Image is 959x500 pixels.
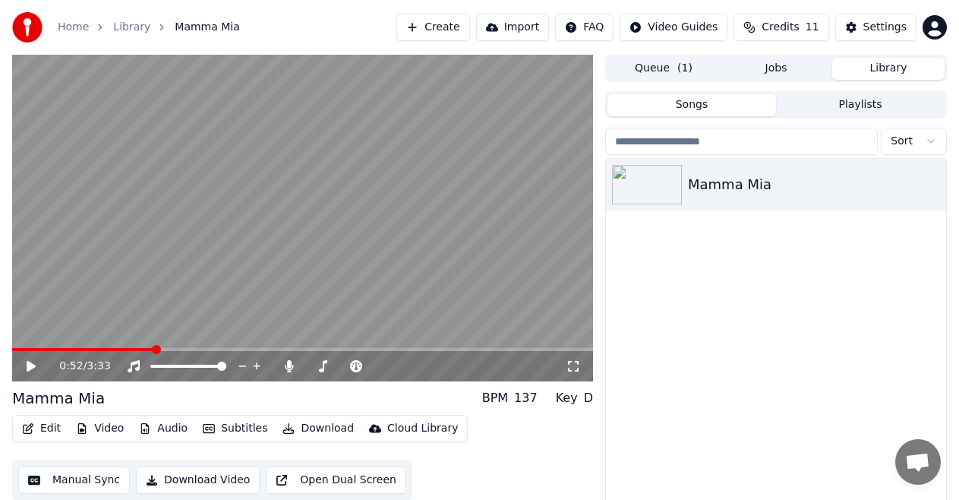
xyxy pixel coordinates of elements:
[555,14,614,41] button: FAQ
[776,94,945,116] button: Playlists
[175,20,240,35] span: Mamma Mia
[58,20,89,35] a: Home
[70,418,130,439] button: Video
[688,174,940,195] div: Mamma Mia
[59,359,83,374] span: 0:52
[12,388,105,409] div: Mamma Mia
[895,439,941,485] div: Open chat
[133,418,194,439] button: Audio
[136,467,260,494] button: Download Video
[276,418,360,439] button: Download
[584,389,593,407] div: D
[476,14,549,41] button: Import
[18,467,130,494] button: Manual Sync
[720,58,832,80] button: Jobs
[113,20,150,35] a: Library
[266,467,406,494] button: Open Dual Screen
[197,418,273,439] button: Subtitles
[832,58,945,80] button: Library
[607,58,720,80] button: Queue
[620,14,727,41] button: Video Guides
[762,20,799,35] span: Credits
[59,359,96,374] div: /
[87,359,110,374] span: 3:33
[396,14,470,41] button: Create
[482,389,508,407] div: BPM
[12,12,43,43] img: youka
[806,20,819,35] span: 11
[677,61,692,76] span: ( 1 )
[387,421,458,436] div: Cloud Library
[607,94,776,116] button: Songs
[514,389,538,407] div: 137
[16,418,67,439] button: Edit
[863,20,907,35] div: Settings
[58,20,240,35] nav: breadcrumb
[556,389,578,407] div: Key
[733,14,828,41] button: Credits11
[891,134,913,149] span: Sort
[835,14,916,41] button: Settings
